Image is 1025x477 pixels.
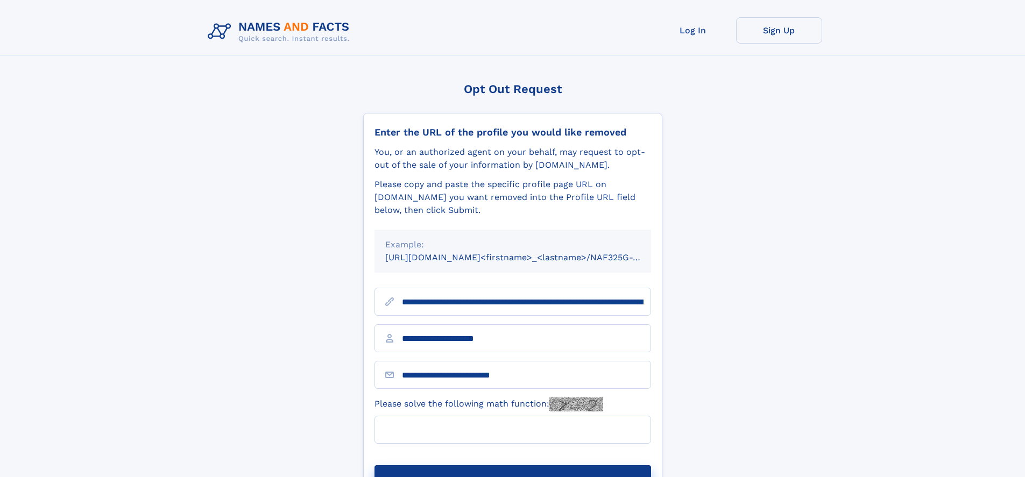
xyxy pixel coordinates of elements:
a: Sign Up [736,17,822,44]
div: Enter the URL of the profile you would like removed [374,126,651,138]
a: Log In [650,17,736,44]
div: Please copy and paste the specific profile page URL on [DOMAIN_NAME] you want removed into the Pr... [374,178,651,217]
small: [URL][DOMAIN_NAME]<firstname>_<lastname>/NAF325G-xxxxxxxx [385,252,671,262]
img: Logo Names and Facts [203,17,358,46]
div: Opt Out Request [363,82,662,96]
div: Example: [385,238,640,251]
div: You, or an authorized agent on your behalf, may request to opt-out of the sale of your informatio... [374,146,651,172]
label: Please solve the following math function: [374,397,603,411]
